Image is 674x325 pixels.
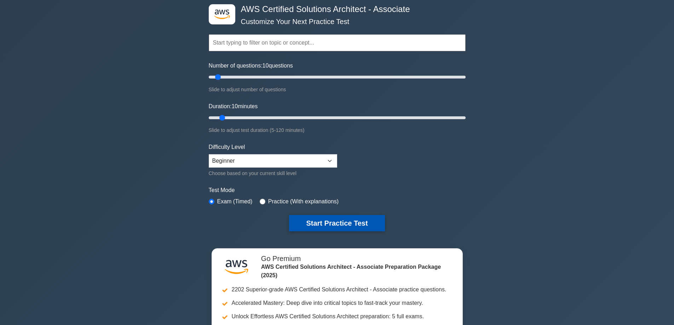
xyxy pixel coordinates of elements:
[209,186,466,195] label: Test Mode
[217,197,253,206] label: Exam (Timed)
[209,169,337,178] div: Choose based on your current skill level
[268,197,339,206] label: Practice (With explanations)
[231,103,238,109] span: 10
[209,126,466,134] div: Slide to adjust test duration (5-120 minutes)
[289,215,385,231] button: Start Practice Test
[209,62,293,70] label: Number of questions: questions
[263,63,269,69] span: 10
[238,4,431,14] h4: AWS Certified Solutions Architect - Associate
[209,34,466,51] input: Start typing to filter on topic or concept...
[209,102,258,111] label: Duration: minutes
[209,143,245,151] label: Difficulty Level
[209,85,466,94] div: Slide to adjust number of questions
